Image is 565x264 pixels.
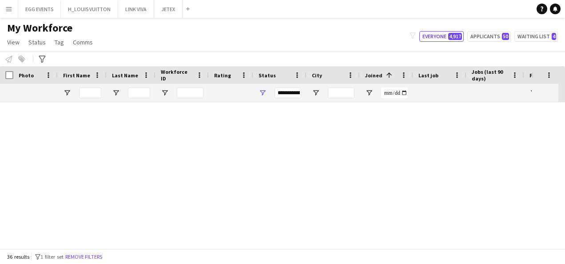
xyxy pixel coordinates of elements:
[7,38,20,46] span: View
[381,88,408,98] input: Joined Filter Input
[312,72,322,79] span: City
[64,252,104,262] button: Remove filters
[69,36,96,48] a: Comms
[312,89,320,97] button: Open Filter Menu
[7,21,72,35] span: My Workforce
[552,33,556,40] span: 4
[63,89,71,97] button: Open Filter Menu
[259,89,267,97] button: Open Filter Menu
[259,72,276,79] span: Status
[419,31,464,42] button: Everyone4,917
[529,89,537,97] button: Open Filter Menu
[37,54,48,64] app-action-btn: Advanced filters
[79,88,101,98] input: First Name Filter Input
[161,89,169,97] button: Open Filter Menu
[472,68,508,82] span: Jobs (last 90 days)
[529,72,547,79] span: Profile
[161,68,193,82] span: Workforce ID
[63,72,90,79] span: First Name
[177,88,203,98] input: Workforce ID Filter Input
[128,88,150,98] input: Last Name Filter Input
[25,36,49,48] a: Status
[55,38,64,46] span: Tag
[112,89,120,97] button: Open Filter Menu
[448,33,462,40] span: 4,917
[154,0,183,18] button: JETEX
[51,36,68,48] a: Tag
[18,0,61,18] button: EGG EVENTS
[4,36,23,48] a: View
[112,72,138,79] span: Last Name
[365,89,373,97] button: Open Filter Menu
[328,88,354,98] input: City Filter Input
[61,0,118,18] button: H_LOUIS VUITTON
[418,72,438,79] span: Last job
[467,31,511,42] button: Applicants50
[28,38,46,46] span: Status
[118,0,154,18] button: LINK VIVA
[502,33,509,40] span: 50
[214,72,231,79] span: Rating
[40,253,64,260] span: 1 filter set
[73,38,93,46] span: Comms
[365,72,382,79] span: Joined
[514,31,558,42] button: Waiting list4
[19,72,34,79] span: Photo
